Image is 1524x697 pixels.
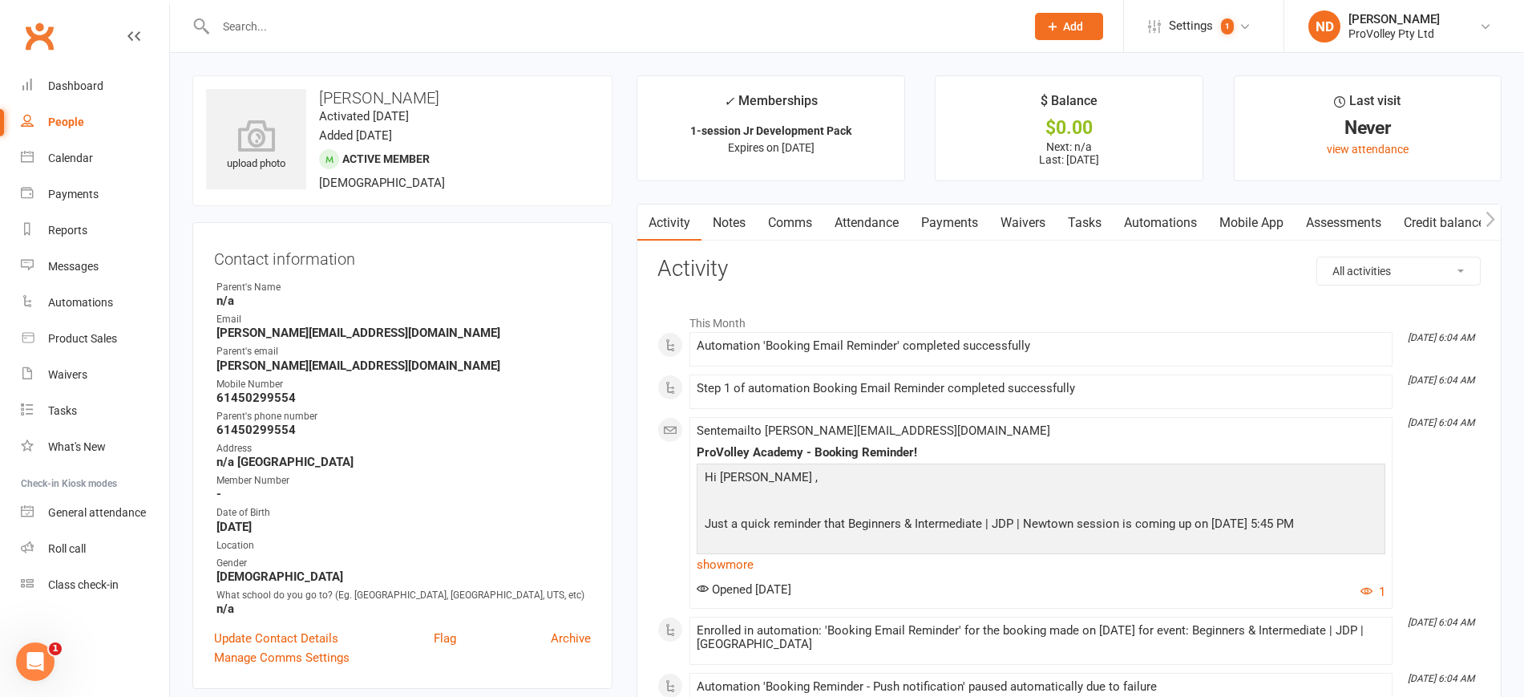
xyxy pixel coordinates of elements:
[216,391,591,405] strong: 61450299554
[657,306,1481,332] li: This Month
[216,505,591,521] div: Date of Birth
[216,377,591,392] div: Mobile Number
[48,404,77,417] div: Tasks
[1169,8,1213,44] span: Settings
[697,446,1385,460] div: ProVolley Academy - Booking Reminder!
[216,344,591,359] div: Parent's email
[214,648,350,667] a: Manage Comms Settings
[48,79,103,92] div: Dashboard
[1334,91,1401,120] div: Last visit
[950,120,1187,136] div: $0.00
[216,588,591,603] div: What school do you go to? (Eg. [GEOGRAPHIC_DATA], [GEOGRAPHIC_DATA], UTS, etc)
[657,257,1481,282] h3: Activity
[319,128,392,143] time: Added [DATE]
[697,624,1385,651] div: Enrolled in automation: 'Booking Email Reminder' for the booking made on [DATE] for event: Beginn...
[49,642,62,655] span: 1
[216,473,591,488] div: Member Number
[1113,205,1208,241] a: Automations
[1063,20,1083,33] span: Add
[701,514,1381,537] p: Just a quick reminder that Beginners & Intermediate | JDP | Newtown session is coming up on [DATE...
[48,332,117,345] div: Product Sales
[1348,26,1440,41] div: ProVolley Pty Ltd
[19,16,59,56] a: Clubworx
[216,556,591,571] div: Gender
[216,326,591,340] strong: [PERSON_NAME][EMAIL_ADDRESS][DOMAIN_NAME]
[216,455,591,469] strong: n/a [GEOGRAPHIC_DATA]
[48,152,93,164] div: Calendar
[989,205,1057,241] a: Waivers
[551,629,591,648] a: Archive
[216,538,591,553] div: Location
[1408,375,1474,386] i: [DATE] 6:04 AM
[216,359,591,373] strong: [PERSON_NAME][EMAIL_ADDRESS][DOMAIN_NAME]
[1408,617,1474,628] i: [DATE] 6:04 AM
[728,141,815,154] span: Expires on [DATE]
[206,120,306,172] div: upload photo
[910,205,989,241] a: Payments
[21,176,169,213] a: Payments
[1041,91,1098,120] div: $ Balance
[21,357,169,393] a: Waivers
[637,205,701,241] a: Activity
[697,382,1385,395] div: Step 1 of automation Booking Email Reminder completed successfully
[434,629,456,648] a: Flag
[216,569,591,584] strong: [DEMOGRAPHIC_DATA]
[48,224,87,237] div: Reports
[724,91,818,120] div: Memberships
[1249,120,1486,136] div: Never
[823,205,910,241] a: Attendance
[724,94,734,109] i: ✓
[21,495,169,531] a: General attendance kiosk mode
[701,468,1381,491] p: Hi [PERSON_NAME] ,
[48,506,146,519] div: General attendance
[1057,205,1113,241] a: Tasks
[1348,12,1440,26] div: [PERSON_NAME]
[342,152,430,165] span: Active member
[48,296,113,309] div: Automations
[211,15,1014,38] input: Search...
[216,409,591,424] div: Parent's phone number
[48,368,87,381] div: Waivers
[950,140,1187,166] p: Next: n/a Last: [DATE]
[21,531,169,567] a: Roll call
[1308,10,1340,43] div: ND
[1221,18,1234,34] span: 1
[21,68,169,104] a: Dashboard
[21,140,169,176] a: Calendar
[697,339,1385,353] div: Automation 'Booking Email Reminder' completed successfully
[48,260,99,273] div: Messages
[1408,417,1474,428] i: [DATE] 6:04 AM
[21,285,169,321] a: Automations
[48,578,119,591] div: Class check-in
[216,312,591,327] div: Email
[216,294,591,308] strong: n/a
[216,441,591,456] div: Address
[1393,205,1496,241] a: Credit balance
[214,629,338,648] a: Update Contact Details
[21,393,169,429] a: Tasks
[21,429,169,465] a: What's New
[319,176,445,190] span: [DEMOGRAPHIC_DATA]
[1295,205,1393,241] a: Assessments
[216,423,591,437] strong: 61450299554
[21,567,169,603] a: Class kiosk mode
[206,89,599,107] h3: [PERSON_NAME]
[697,423,1050,438] span: Sent email to [PERSON_NAME][EMAIL_ADDRESS][DOMAIN_NAME]
[48,115,84,128] div: People
[21,104,169,140] a: People
[319,109,409,124] time: Activated [DATE]
[216,280,591,295] div: Parent's Name
[216,602,591,616] strong: n/a
[216,487,591,501] strong: -
[757,205,823,241] a: Comms
[214,244,591,268] h3: Contact information
[1408,673,1474,684] i: [DATE] 6:04 AM
[1360,582,1385,602] button: 1
[21,321,169,357] a: Product Sales
[21,213,169,249] a: Reports
[697,680,1385,694] div: Automation 'Booking Reminder - Push notification' paused automatically due to failure
[48,542,86,555] div: Roll call
[48,440,106,453] div: What's New
[697,553,1385,576] a: show more
[1327,143,1409,156] a: view attendance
